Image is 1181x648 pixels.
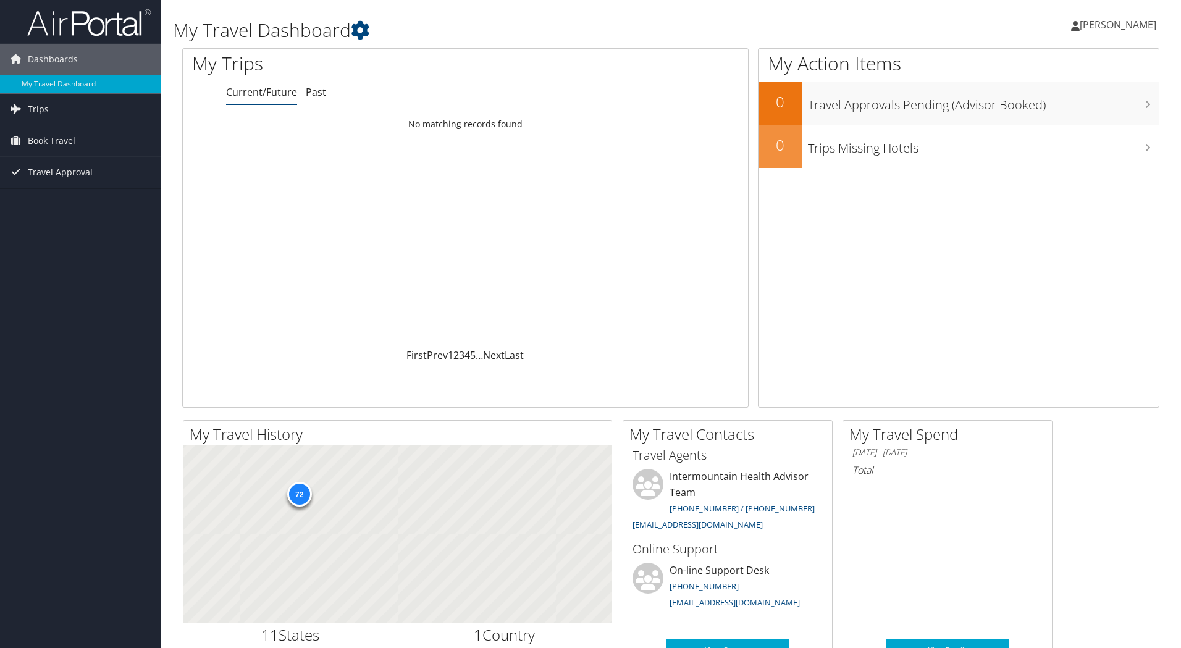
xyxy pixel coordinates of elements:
[759,82,1159,125] a: 0Travel Approvals Pending (Advisor Booked)
[1080,18,1156,32] span: [PERSON_NAME]
[453,348,459,362] a: 2
[808,90,1159,114] h3: Travel Approvals Pending (Advisor Booked)
[626,469,829,535] li: Intermountain Health Advisor Team
[626,563,829,613] li: On-line Support Desk
[193,625,389,646] h2: States
[808,133,1159,157] h3: Trips Missing Hotels
[183,113,748,135] td: No matching records found
[849,424,1052,445] h2: My Travel Spend
[448,348,453,362] a: 1
[483,348,505,362] a: Next
[287,482,311,507] div: 72
[192,51,503,77] h1: My Trips
[226,85,297,99] a: Current/Future
[261,625,279,645] span: 11
[474,625,482,645] span: 1
[470,348,476,362] a: 5
[28,44,78,75] span: Dashboards
[28,125,75,156] span: Book Travel
[852,447,1043,458] h6: [DATE] - [DATE]
[406,348,427,362] a: First
[670,597,800,608] a: [EMAIL_ADDRESS][DOMAIN_NAME]
[27,8,151,37] img: airportal-logo.png
[759,91,802,112] h2: 0
[407,625,603,646] h2: Country
[1071,6,1169,43] a: [PERSON_NAME]
[633,447,823,464] h3: Travel Agents
[629,424,832,445] h2: My Travel Contacts
[759,135,802,156] h2: 0
[459,348,464,362] a: 3
[476,348,483,362] span: …
[670,503,815,514] a: [PHONE_NUMBER] / [PHONE_NUMBER]
[670,581,739,592] a: [PHONE_NUMBER]
[464,348,470,362] a: 4
[633,541,823,558] h3: Online Support
[28,157,93,188] span: Travel Approval
[852,463,1043,477] h6: Total
[173,17,837,43] h1: My Travel Dashboard
[633,519,763,530] a: [EMAIL_ADDRESS][DOMAIN_NAME]
[759,125,1159,168] a: 0Trips Missing Hotels
[505,348,524,362] a: Last
[306,85,326,99] a: Past
[427,348,448,362] a: Prev
[28,94,49,125] span: Trips
[759,51,1159,77] h1: My Action Items
[190,424,612,445] h2: My Travel History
